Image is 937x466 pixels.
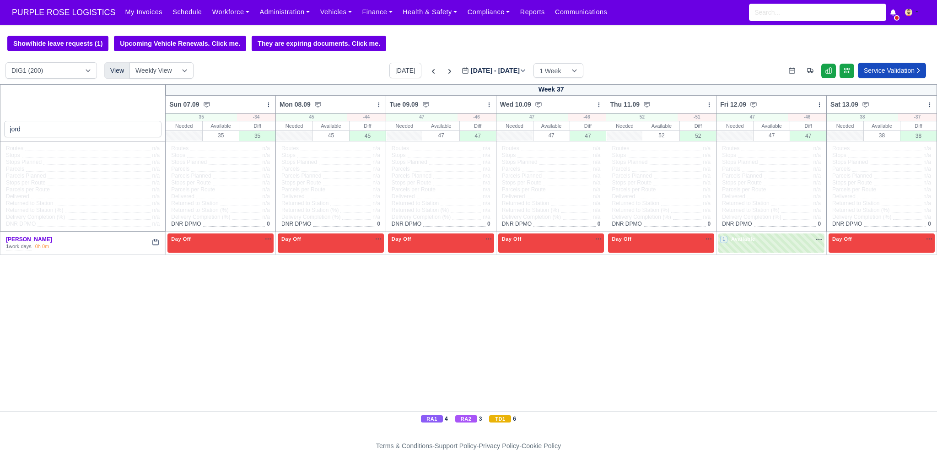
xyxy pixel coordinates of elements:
span: Parcels [612,166,630,173]
a: Support Policy [435,442,477,450]
span: n/a [813,186,821,193]
a: Health & Safety [398,3,463,21]
span: Routes [281,145,299,152]
a: Finance [357,3,398,21]
span: n/a [262,145,270,152]
span: Parcels [722,166,740,173]
span: Stops Planned [832,159,868,166]
span: Routes [722,145,739,152]
span: Returned to Station (%) [6,207,63,214]
span: Delivered [6,193,29,200]
span: n/a [262,152,270,158]
input: Search... [749,4,886,21]
span: Stops [502,152,516,159]
span: DNR DPMO [502,221,532,228]
span: Parcels per Route [281,186,325,193]
div: 38 [827,114,898,121]
div: View [104,62,130,79]
span: n/a [813,214,821,220]
span: RA2 [455,415,477,423]
span: n/a [152,159,160,165]
span: n/a [262,159,270,165]
span: Day Off [390,236,413,242]
span: n/a [703,193,711,200]
span: n/a [593,159,601,165]
a: Upcoming Vehicle Renewals. Click me. [114,36,246,51]
span: Delivery Completion (%) [612,214,671,221]
div: Available [423,121,459,130]
div: -37 [898,114,937,121]
span: DNR DPMO [171,221,201,228]
span: Parcels per Route [722,186,766,193]
span: Delivery Completion (%) [832,214,891,221]
div: 35 [239,130,275,141]
span: Stops [281,152,296,159]
span: n/a [703,214,711,220]
span: Stops Planned [392,159,427,166]
span: DNR DPMO [392,221,421,228]
span: Stops [832,152,846,159]
span: 0 [377,221,380,227]
span: Wed 10.09 [500,100,531,109]
span: Returned to Station [722,200,769,207]
span: n/a [813,166,821,172]
span: Delivered [171,193,194,200]
div: 47 [533,130,570,140]
span: n/a [372,145,380,152]
span: DNR DPMO [722,221,752,228]
span: Parcels per Route [832,186,876,193]
span: n/a [923,193,931,200]
span: n/a [483,193,490,200]
a: Communications [550,3,613,21]
span: n/a [483,214,490,220]
span: n/a [372,166,380,172]
span: Parcels Planned [6,173,46,179]
span: n/a [152,186,160,193]
span: n/a [703,173,711,179]
span: n/a [483,159,490,165]
span: Parcels per Route [171,186,215,193]
span: Parcels [6,166,24,173]
span: Parcels [502,166,520,173]
span: Stops per Route [392,179,431,186]
span: Stops per Route [722,179,762,186]
span: Stops per Route [6,179,46,186]
div: -46 [458,114,496,121]
span: n/a [483,179,490,186]
span: Delivered [832,193,856,200]
span: Tue 09.09 [390,100,419,109]
span: Parcels Planned [612,173,652,179]
a: Cookie Policy [522,442,561,450]
span: n/a [813,193,821,200]
span: Day Off [610,236,633,242]
span: n/a [152,207,160,213]
span: Stops per Route [612,179,652,186]
span: Returned to Station [392,200,439,207]
span: n/a [593,173,601,179]
span: Routes [6,145,23,152]
span: Routes [392,145,409,152]
span: n/a [483,186,490,193]
span: Sun 07.09 [169,100,199,109]
span: Delivered [612,193,635,200]
span: n/a [593,166,601,172]
div: -46 [568,114,606,121]
span: n/a [262,214,270,220]
span: PURPLE ROSE LOGISTICS [7,3,120,22]
iframe: Chat Widget [891,422,937,466]
span: n/a [483,200,490,206]
span: Stops Planned [722,159,758,166]
span: DNR DPMO [612,221,641,228]
span: n/a [593,145,601,152]
span: Returned to Station (%) [171,207,228,214]
span: n/a [483,173,490,179]
span: n/a [152,193,160,200]
span: Stops [722,152,736,159]
span: Returned to Station (%) [392,207,449,214]
span: Fri 12.09 [720,100,746,109]
div: Diff [239,121,275,130]
div: 45 [313,130,349,140]
strong: 3 [479,415,482,423]
span: n/a [923,159,931,165]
